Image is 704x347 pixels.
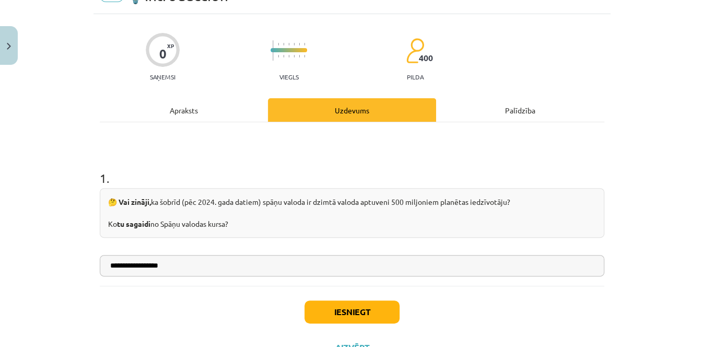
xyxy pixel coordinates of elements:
[146,73,180,80] p: Saņemsi
[406,38,424,64] img: students-c634bb4e5e11cddfef0936a35e636f08e4e9abd3cc4e673bd6f9a4125e45ecb1.svg
[294,43,295,45] img: icon-short-line-57e1e144782c952c97e751825c79c345078a6d821885a25fce030b3d8c18986b.svg
[273,40,274,61] img: icon-long-line-d9ea69661e0d244f92f715978eff75569469978d946b2353a9bb055b3ed8787d.svg
[304,300,400,323] button: Iesniegt
[278,43,279,45] img: icon-short-line-57e1e144782c952c97e751825c79c345078a6d821885a25fce030b3d8c18986b.svg
[436,98,604,122] div: Palīdzība
[108,197,151,206] strong: 🤔 Vai zināji,
[100,153,604,185] h1: 1 .
[159,47,167,61] div: 0
[283,43,284,45] img: icon-short-line-57e1e144782c952c97e751825c79c345078a6d821885a25fce030b3d8c18986b.svg
[279,73,299,80] p: Viegls
[283,55,284,57] img: icon-short-line-57e1e144782c952c97e751825c79c345078a6d821885a25fce030b3d8c18986b.svg
[288,55,289,57] img: icon-short-line-57e1e144782c952c97e751825c79c345078a6d821885a25fce030b3d8c18986b.svg
[100,98,268,122] div: Apraksts
[278,55,279,57] img: icon-short-line-57e1e144782c952c97e751825c79c345078a6d821885a25fce030b3d8c18986b.svg
[304,43,305,45] img: icon-short-line-57e1e144782c952c97e751825c79c345078a6d821885a25fce030b3d8c18986b.svg
[419,53,433,63] span: 400
[288,43,289,45] img: icon-short-line-57e1e144782c952c97e751825c79c345078a6d821885a25fce030b3d8c18986b.svg
[299,43,300,45] img: icon-short-line-57e1e144782c952c97e751825c79c345078a6d821885a25fce030b3d8c18986b.svg
[407,73,424,80] p: pilda
[299,55,300,57] img: icon-short-line-57e1e144782c952c97e751825c79c345078a6d821885a25fce030b3d8c18986b.svg
[117,219,150,228] strong: tu sagaidi
[7,43,11,50] img: icon-close-lesson-0947bae3869378f0d4975bcd49f059093ad1ed9edebbc8119c70593378902aed.svg
[167,43,174,49] span: XP
[268,98,436,122] div: Uzdevums
[100,188,604,238] div: ka šobrīd (pēc 2024. gada datiem) spāņu valoda ir dzimtā valoda aptuveni 500 miljoniem planētas i...
[304,55,305,57] img: icon-short-line-57e1e144782c952c97e751825c79c345078a6d821885a25fce030b3d8c18986b.svg
[294,55,295,57] img: icon-short-line-57e1e144782c952c97e751825c79c345078a6d821885a25fce030b3d8c18986b.svg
